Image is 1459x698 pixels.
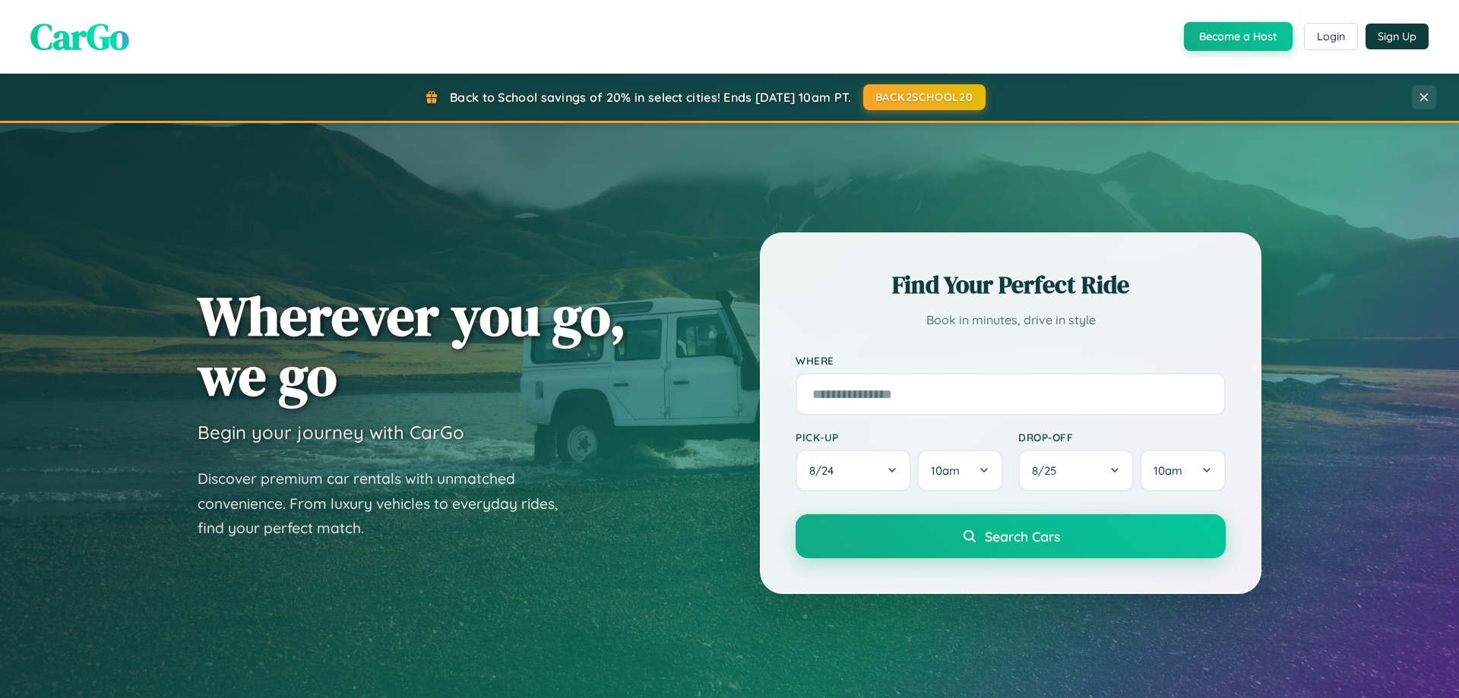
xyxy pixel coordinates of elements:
label: Pick-up [796,431,1003,444]
h2: Find Your Perfect Ride [796,268,1226,302]
span: CarGo [30,11,129,62]
h1: Wherever you go, we go [198,286,626,406]
label: Where [796,354,1226,367]
button: 10am [1140,450,1226,491]
span: 8 / 25 [1032,463,1064,478]
button: Login [1304,23,1358,50]
p: Book in minutes, drive in style [796,309,1226,331]
label: Drop-off [1018,431,1226,444]
button: 8/25 [1018,450,1134,491]
span: 10am [1154,463,1182,478]
span: 8 / 24 [809,463,841,478]
button: BACK2SCHOOL20 [863,84,986,110]
span: 10am [931,463,960,478]
button: 8/24 [796,450,911,491]
button: Sign Up [1366,24,1429,49]
span: Search Cars [985,528,1060,545]
span: Back to School savings of 20% in select cities! Ends [DATE] 10am PT. [450,90,851,105]
button: Become a Host [1184,22,1293,51]
button: Search Cars [796,514,1226,558]
p: Discover premium car rentals with unmatched convenience. From luxury vehicles to everyday rides, ... [198,466,578,541]
h3: Begin your journey with CarGo [198,421,464,444]
button: 10am [917,450,1003,491]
